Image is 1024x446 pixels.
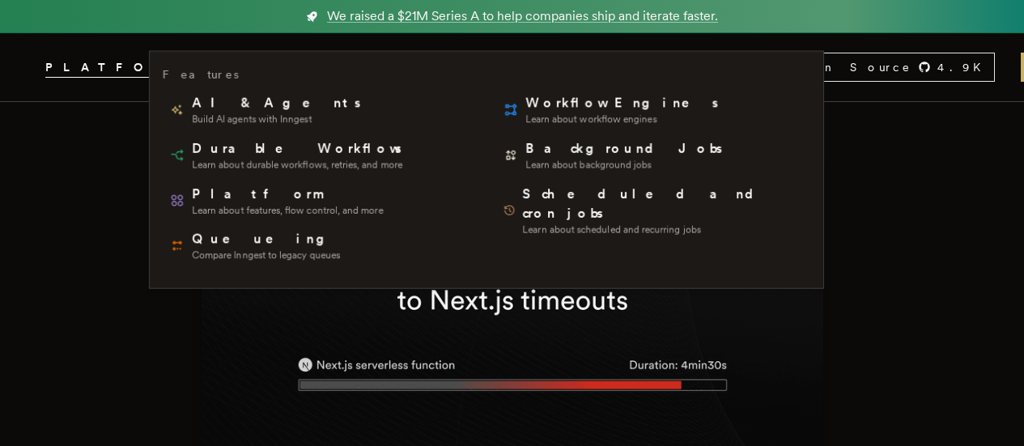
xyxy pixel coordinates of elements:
[937,59,991,75] span: 4.9 K
[525,159,725,172] span: Learn about background jobs
[523,185,804,223] span: Scheduled and cron jobs
[192,230,340,249] span: Queueing
[192,204,383,217] span: Learn about features, flow control, and more
[192,185,383,204] span: Platform
[163,65,239,84] h3: Features
[496,178,810,243] a: Scheduled and cron jobsLearn about scheduled and recurring jobs
[163,133,477,178] a: Durable WorkflowsLearn about durable workflows, retries, and more
[163,178,477,223] a: PlatformLearn about features, flow control, and more
[163,223,477,269] a: QueueingCompare Inngest to legacy queues
[792,59,911,75] span: Open Source
[192,249,340,262] span: Compare Inngest to legacy queues
[192,94,363,113] span: AI & Agents
[496,133,810,178] a: Background JobsLearn about background jobs
[192,159,404,172] span: Learn about durable workflows, retries, and more
[525,139,725,159] span: Background Jobs
[45,57,187,78] button: PLATFORM
[523,223,804,236] span: Learn about scheduled and recurring jobs
[525,94,721,113] span: Workflow Engines
[525,113,721,126] span: Learn about workflow engines
[163,87,477,133] a: AI & AgentsBuild AI agents with Inngest
[496,87,810,133] a: Workflow EnginesLearn about workflow engines
[192,113,363,126] span: Build AI agents with Inngest
[327,6,718,26] span: We raised a $21M Series A to help companies ship and iterate faster.
[192,139,404,159] span: Durable Workflows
